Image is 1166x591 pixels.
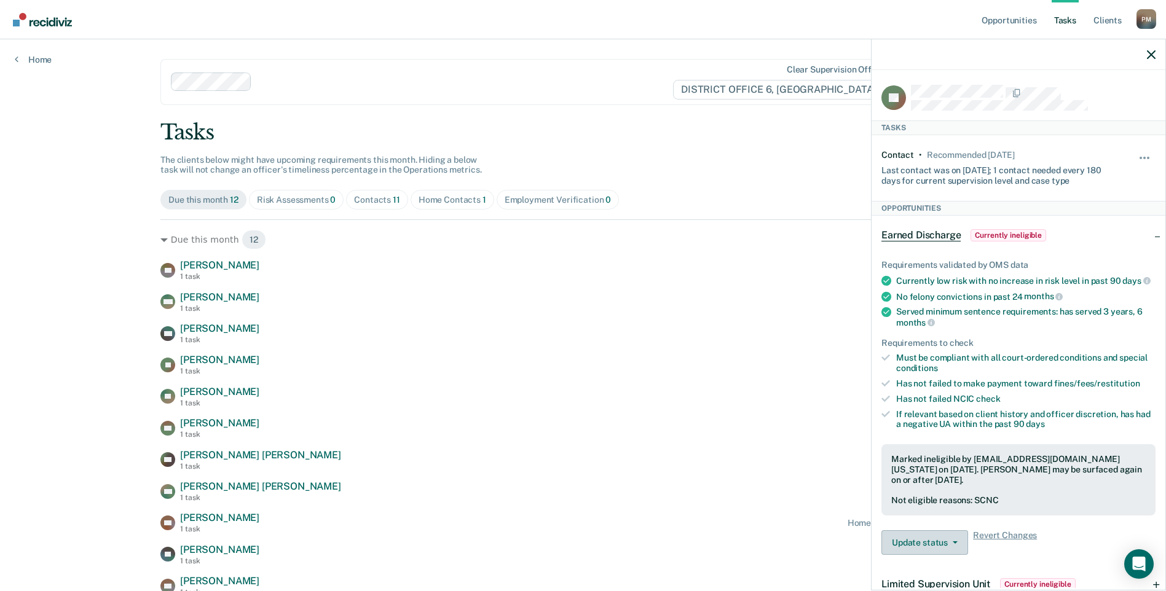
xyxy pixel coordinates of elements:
span: The clients below might have upcoming requirements this month. Hiding a below task will not chang... [160,155,482,175]
div: If relevant based on client history and officer discretion, has had a negative UA within the past 90 [896,409,1156,430]
div: 1 task [180,272,259,281]
div: 1 task [180,335,259,344]
div: Requirements to check [881,338,1156,348]
span: 0 [330,195,336,205]
span: [PERSON_NAME] [PERSON_NAME] [180,480,341,492]
div: 1 task [180,399,259,407]
span: [PERSON_NAME] [180,323,259,334]
div: Marked ineligible by [EMAIL_ADDRESS][DOMAIN_NAME][US_STATE] on [DATE]. [PERSON_NAME] may be surfa... [891,454,1146,485]
span: [PERSON_NAME] [PERSON_NAME] [180,449,341,461]
div: Must be compliant with all court-ordered conditions and special [896,353,1156,374]
span: conditions [896,363,938,373]
span: [PERSON_NAME] [180,386,259,397]
span: months [896,318,935,327]
div: Contact [881,150,914,160]
span: 11 [393,195,400,205]
span: Earned Discharge [881,229,961,241]
span: fines/fees/restitution [1054,378,1140,388]
div: Earned DischargeCurrently ineligible [872,216,1165,255]
div: Requirements validated by OMS data [881,260,1156,270]
div: • [919,150,922,160]
div: 1 task [180,367,259,375]
img: Recidiviz [13,13,72,26]
div: 1 task [180,493,341,502]
span: months [1024,291,1063,301]
div: Due this month [168,195,238,205]
span: 1 [483,195,486,205]
span: check [976,394,1000,404]
div: 1 task [180,525,259,533]
span: DISTRICT OFFICE 6, [GEOGRAPHIC_DATA] [673,80,894,100]
span: [PERSON_NAME] [180,512,259,523]
div: 1 task [180,430,259,439]
div: Tasks [160,120,1006,145]
div: Last contact was on [DATE]; 1 contact needed every 180 days for current supervision level and cas... [881,160,1110,186]
div: Opportunities [872,201,1165,216]
button: Profile dropdown button [1136,9,1156,29]
span: Currently ineligible [971,229,1046,241]
div: Contacts [354,195,400,205]
span: [PERSON_NAME] [180,544,259,555]
span: Revert Changes [973,530,1037,555]
div: Risk Assessments [257,195,336,205]
div: Not eligible reasons: SCNC [891,495,1146,506]
span: [PERSON_NAME] [180,354,259,366]
div: Tasks [872,120,1165,135]
div: Home contact recommended in a month [848,518,1006,528]
div: Has not failed to make payment toward [896,378,1156,389]
span: days [1026,419,1044,429]
span: Currently ineligible [1000,578,1076,590]
div: Currently low risk with no increase in risk level in past 90 [896,275,1156,286]
span: [PERSON_NAME] [180,291,259,303]
span: days [1122,276,1150,286]
span: Limited Supervision Unit [881,578,990,590]
span: 0 [605,195,611,205]
span: 12 [230,195,238,205]
span: [PERSON_NAME] [180,417,259,429]
span: [PERSON_NAME] [180,259,259,271]
a: Home [15,54,52,65]
span: 12 [242,230,266,249]
div: Recommended in 18 days [927,150,1014,160]
div: Employment Verification [505,195,612,205]
div: No felony convictions in past 24 [896,291,1156,302]
div: P M [1136,9,1156,29]
div: 1 task [180,462,341,471]
div: 1 task [180,304,259,313]
div: Served minimum sentence requirements: has served 3 years, 6 [896,307,1156,327]
div: Has not failed NCIC [896,394,1156,404]
span: [PERSON_NAME] [180,575,259,587]
div: Open Intercom Messenger [1124,549,1154,579]
div: Clear supervision officers [787,65,891,75]
div: Home Contacts [419,195,486,205]
div: Due this month [160,230,1006,249]
div: 1 task [180,557,259,565]
button: Update status [881,530,968,555]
